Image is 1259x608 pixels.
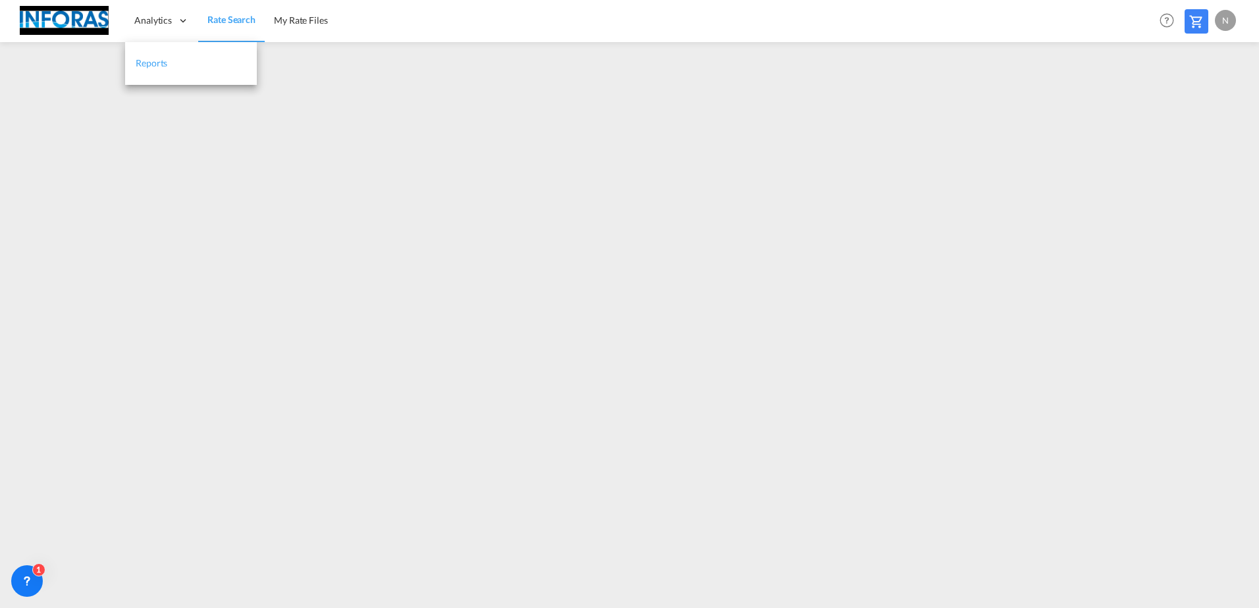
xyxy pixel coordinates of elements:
[1156,9,1178,32] span: Help
[136,57,167,68] span: Reports
[20,6,109,36] img: eff75c7098ee11eeb65dd1c63e392380.jpg
[125,42,257,85] a: Reports
[1215,10,1236,31] div: N
[1156,9,1185,33] div: Help
[274,14,328,26] span: My Rate Files
[134,14,172,27] span: Analytics
[207,14,255,25] span: Rate Search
